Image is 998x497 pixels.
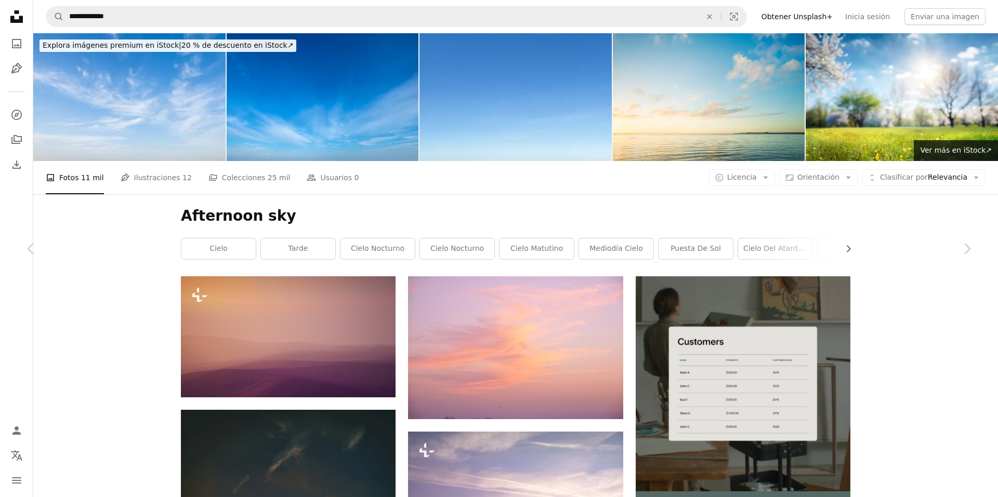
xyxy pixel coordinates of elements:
[181,207,850,225] h1: Afternoon sky
[880,173,928,181] span: Clasificar por
[46,7,64,26] button: Buscar en Unsplash
[182,172,192,183] span: 12
[6,58,27,79] a: Ilustraciones
[6,129,27,150] a: Colecciones
[43,41,181,49] span: Explora imágenes premium en iStock |
[408,343,623,352] a: Cielo naranja y azul
[227,33,419,161] img: Peaceful and serene sky background
[806,33,998,161] img: Hermoso paisaje primaveral: un prado iluminado por el sol brillante.
[43,41,293,49] span: 20 % de descuento en iStock ↗
[121,161,192,194] a: Ilustraciones 12
[920,146,992,154] span: Ver más en iStock ↗
[914,140,998,161] a: Ver más en iStock↗
[636,276,850,491] img: file-1747939376688-baf9a4a454ffimage
[613,33,805,161] img: Amanecer en el mar
[419,33,612,161] img: Cielo azul de fondo
[33,33,226,161] img: Hermoso cielo con nubes blancas
[904,8,986,25] button: Enviar una imagen
[420,238,494,259] a: cielo nocturno
[6,154,27,175] a: Historial de descargas
[181,332,396,341] a: Una vista lejana de una cordillera al atardecer
[818,238,892,259] a: cielo azul
[354,172,359,183] span: 0
[6,445,27,466] button: Idioma
[6,470,27,491] button: Menú
[779,169,858,186] button: Orientación
[340,238,415,259] a: Cielo nocturno
[261,238,335,259] a: Tarde
[181,276,396,397] img: Una vista lejana de una cordillera al atardecer
[181,238,256,259] a: cielo
[33,33,303,58] a: Explora imágenes premium en iStock|20 % de descuento en iStock↗
[6,420,27,441] a: Iniciar sesión / Registrarse
[46,6,747,27] form: Encuentra imágenes en todo el sitio
[709,169,775,186] button: Licencia
[738,238,812,259] a: cielo del atardecer
[408,276,623,419] img: Cielo naranja y azul
[880,172,967,183] span: Relevancia
[307,161,359,194] a: Usuarios 0
[797,173,839,181] span: Orientación
[862,169,986,186] button: Clasificar porRelevancia
[500,238,574,259] a: Cielo matutino
[698,7,721,26] button: Borrar
[659,238,733,259] a: puesta de sol
[727,173,757,181] span: Licencia
[208,161,291,194] a: Colecciones 25 mil
[839,238,850,259] button: desplazar lista a la derecha
[936,199,998,299] a: Siguiente
[6,104,27,125] a: Explorar
[755,8,839,25] a: Obtener Unsplash+
[579,238,653,259] a: mediodía cielo
[839,8,896,25] a: Inicia sesión
[268,172,291,183] span: 25 mil
[721,7,746,26] button: Búsqueda visual
[6,33,27,54] a: Fotos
